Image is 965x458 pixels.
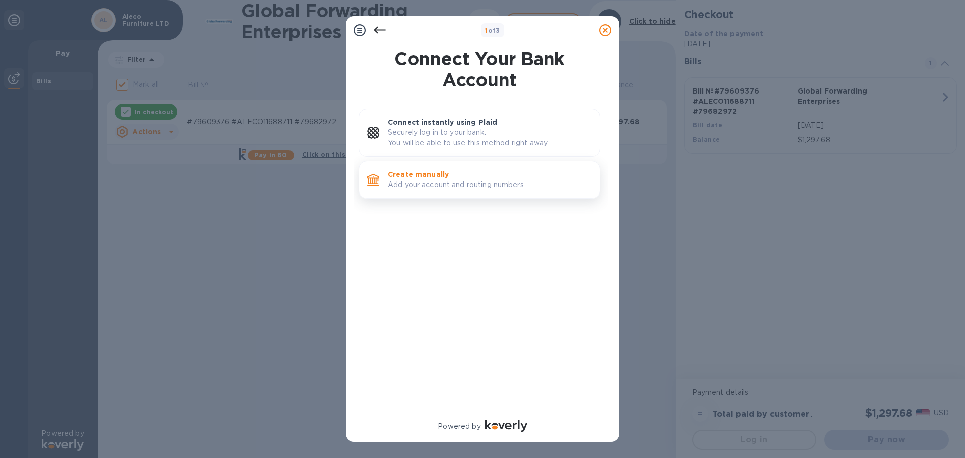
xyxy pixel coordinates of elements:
[485,420,527,432] img: Logo
[388,179,592,190] p: Add your account and routing numbers.
[388,169,592,179] p: Create manually
[388,127,592,148] p: Securely log in to your bank. You will be able to use this method right away.
[388,117,592,127] p: Connect instantly using Plaid
[485,27,488,34] span: 1
[355,48,604,90] h1: Connect Your Bank Account
[438,421,480,432] p: Powered by
[485,27,500,34] b: of 3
